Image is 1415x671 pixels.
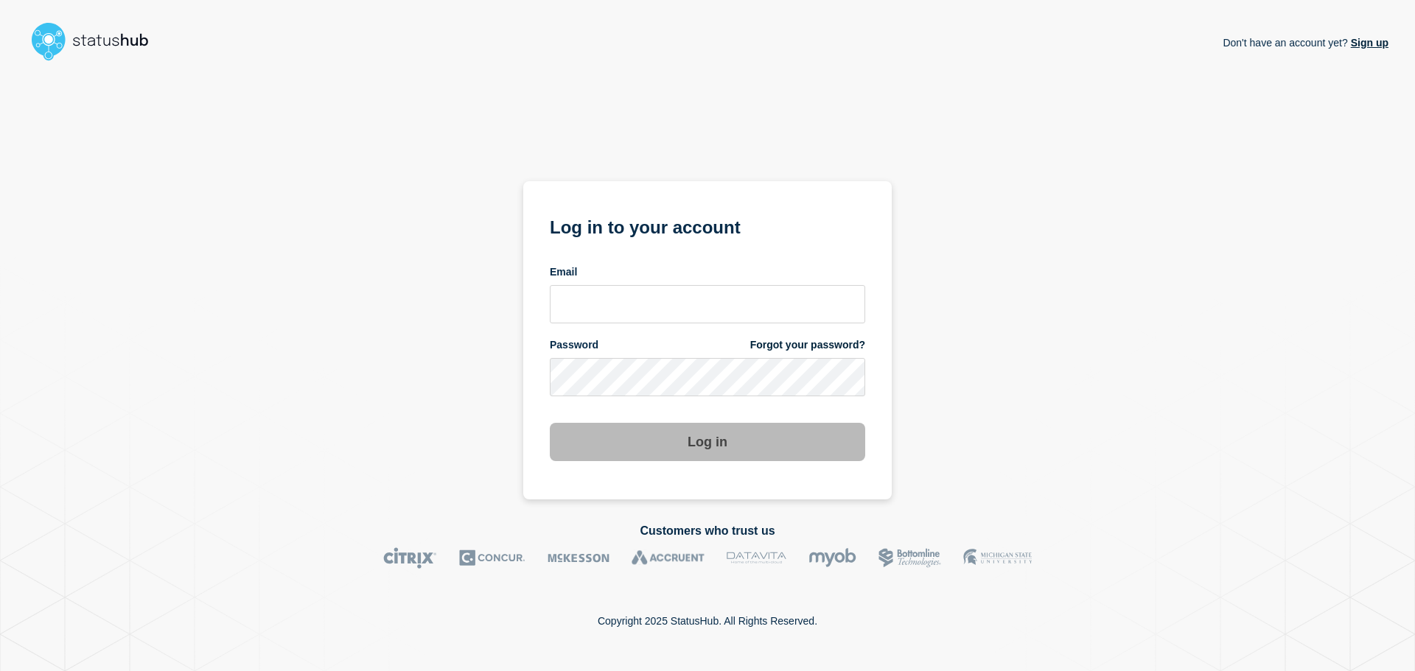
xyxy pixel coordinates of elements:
[808,547,856,569] img: myob logo
[27,18,167,65] img: StatusHub logo
[878,547,941,569] img: Bottomline logo
[550,423,865,461] button: Log in
[459,547,525,569] img: Concur logo
[550,338,598,352] span: Password
[632,547,705,569] img: Accruent logo
[750,338,865,352] a: Forgot your password?
[550,212,865,239] h1: Log in to your account
[550,358,865,396] input: password input
[727,547,786,569] img: DataVita logo
[548,547,609,569] img: McKesson logo
[1348,37,1388,49] a: Sign up
[598,615,817,627] p: Copyright 2025 StatusHub. All Rights Reserved.
[550,265,577,279] span: Email
[383,547,437,569] img: Citrix logo
[963,547,1032,569] img: MSU logo
[27,524,1388,538] h2: Customers who trust us
[550,285,865,323] input: email input
[1223,25,1388,60] p: Don't have an account yet?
